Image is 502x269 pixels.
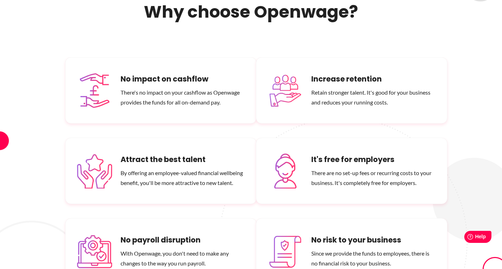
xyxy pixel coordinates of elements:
[311,249,436,268] p: Since we provide the funds to employees, there is no financial risk to your business.
[77,153,112,189] img: best-talent.png
[311,88,436,107] p: Retain stronger talent. It's good for your business and reduces your running costs.
[311,73,436,85] h6: Increase retention
[311,154,436,165] h6: It's free for employers
[77,234,112,269] img: no-payroll-disruption.png
[121,234,245,246] h6: No payroll disruption
[121,249,245,268] p: With Openwage, you don't need to make any changes to the way you run payroll.
[65,1,437,23] h2: Why choose Openwage?
[311,234,436,246] h6: No risk to your business
[121,88,245,107] p: There's no impact on your cashflow as Openwage provides the funds for all on-demand pay.
[268,153,303,189] img: free-for-employers.png
[268,73,303,108] img: increase-retention.png
[268,234,303,269] img: no-risk-to-business.png
[121,154,245,165] h6: Attract the best talent
[77,73,112,108] img: no-cashflow-impact.png
[121,73,245,85] h6: No impact on cashflow
[311,168,436,188] p: There are no set-up fees or recurring costs to your business. It's completely free for employers.
[439,228,494,248] iframe: Help widget launcher
[121,168,245,188] p: By offering an employee-valued financial wellbeing benefit, you'll be more attractive to new talent.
